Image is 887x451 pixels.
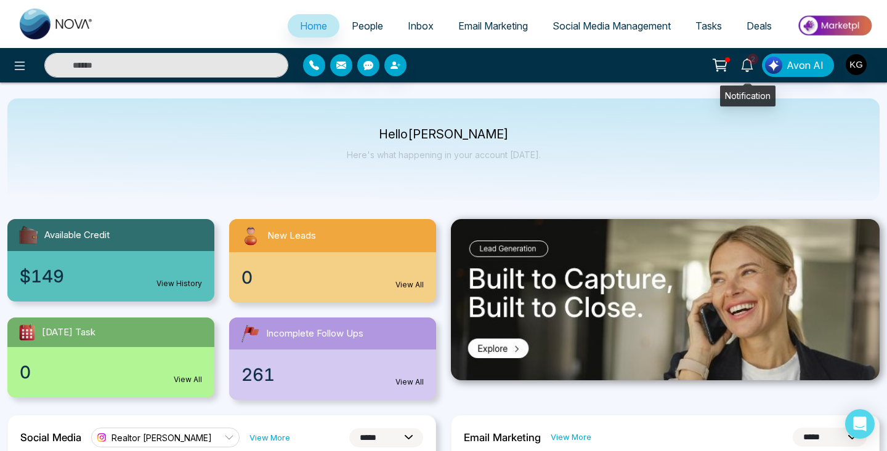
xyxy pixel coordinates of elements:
a: 2 [732,54,762,75]
span: Deals [747,20,772,32]
img: followUps.svg [239,322,261,345]
img: availableCredit.svg [17,224,39,246]
a: Inbox [395,14,446,38]
div: Open Intercom Messenger [845,409,875,439]
span: Incomplete Follow Ups [266,327,363,341]
img: User Avatar [846,54,867,75]
a: New Leads0View All [222,219,443,303]
a: View More [249,432,290,444]
span: Home [300,20,327,32]
a: View All [395,377,424,388]
p: Hello [PERSON_NAME] [347,129,541,140]
span: Available Credit [44,228,110,242]
span: Tasks [695,20,722,32]
button: Avon AI [762,54,834,77]
span: People [352,20,383,32]
img: . [451,219,880,380]
a: Incomplete Follow Ups261View All [222,317,443,400]
a: View All [174,374,202,385]
a: Home [288,14,339,38]
span: Realtor [PERSON_NAME] [111,432,212,444]
a: Email Marketing [446,14,540,38]
img: Nova CRM Logo [20,9,94,39]
img: Market-place.gif [790,12,880,39]
span: 0 [241,265,253,290]
a: View More [551,431,591,443]
span: [DATE] Task [42,325,95,340]
a: Social Media Management [540,14,683,38]
img: Lead Flow [765,57,782,74]
span: $149 [20,263,64,289]
span: Email Marketing [458,20,528,32]
span: Inbox [408,20,434,32]
div: Notification [720,86,776,106]
a: People [339,14,395,38]
a: Deals [734,14,784,38]
h2: Social Media [20,431,81,444]
span: 261 [241,362,275,388]
span: Social Media Management [553,20,671,32]
span: 2 [747,54,758,65]
span: New Leads [267,229,316,243]
img: todayTask.svg [17,322,37,342]
p: Here's what happening in your account [DATE]. [347,150,541,160]
span: Avon AI [787,58,824,73]
span: 0 [20,359,31,385]
a: View History [156,278,202,289]
img: newLeads.svg [239,224,262,247]
a: View All [395,279,424,290]
img: instagram [95,431,108,444]
h2: Email Marketing [464,431,541,444]
a: Tasks [683,14,734,38]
